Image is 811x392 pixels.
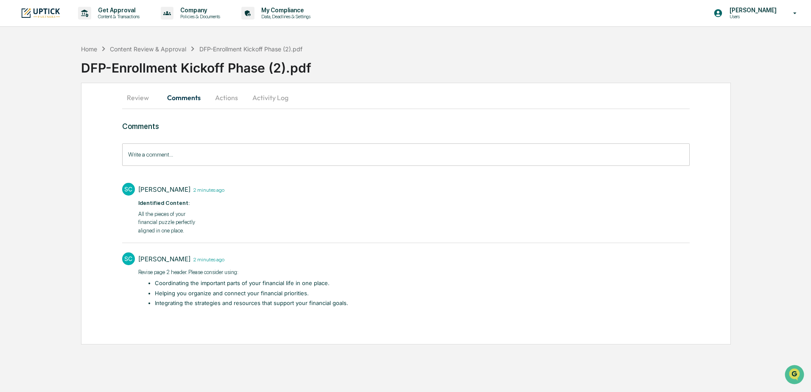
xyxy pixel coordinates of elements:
[155,299,348,308] li: Integrating the strategies and resources that support your financial goals.
[173,7,224,14] p: Company
[246,87,295,108] button: Activity Log
[62,108,68,115] div: 🗄️
[70,107,105,115] span: Attestations
[29,65,139,73] div: Start new chat
[5,120,57,135] a: 🔎Data Lookup
[110,45,186,53] div: Content Review & Approval
[122,183,135,196] div: SC
[160,87,207,108] button: Comments
[20,7,61,19] img: logo
[138,268,349,277] p: ​Revise page 2 header. Please consider using:
[8,124,15,131] div: 🔎
[155,289,348,298] li: Helping you organize and connect your financial priorities.
[122,122,690,131] h3: Comments
[190,186,224,193] time: Thursday, August 14, 2025 at 3:39:39 PM
[155,279,348,288] li: Coordinating the important parts of your financial life in one place.
[144,67,154,78] button: Start new chat
[723,7,781,14] p: [PERSON_NAME]
[81,53,811,76] div: DFP-Enrollment Kickoff Phase (2).pdf
[22,39,140,48] input: Clear
[58,104,109,119] a: 🗄️Attestations
[784,364,807,387] iframe: Open customer support
[138,210,224,235] p: All the pieces of your financial puzzle perfectly aligned in one place.
[122,252,135,265] div: SC
[17,107,55,115] span: Preclearance
[60,143,103,150] a: Powered byPylon
[8,108,15,115] div: 🖐️
[138,185,190,193] div: [PERSON_NAME]
[122,87,160,108] button: Review
[29,73,107,80] div: We're available if you need us!
[91,7,144,14] p: Get Approval
[138,199,224,207] p: ​
[8,65,24,80] img: 1746055101610-c473b297-6a78-478c-a979-82029cc54cd1
[84,144,103,150] span: Pylon
[199,45,302,53] div: DFP-Enrollment Kickoff Phase (2).pdf
[8,18,154,31] p: How can we help?
[81,45,97,53] div: Home
[122,87,690,108] div: secondary tabs example
[173,14,224,20] p: Policies & Documents
[207,87,246,108] button: Actions
[254,7,315,14] p: My Compliance
[138,255,190,263] div: [PERSON_NAME]
[91,14,144,20] p: Content & Transactions
[723,14,781,20] p: Users
[190,255,224,263] time: Thursday, August 14, 2025 at 3:39:14 PM
[254,14,315,20] p: Data, Deadlines & Settings
[138,200,190,206] strong: Identified Content:
[5,104,58,119] a: 🖐️Preclearance
[17,123,53,132] span: Data Lookup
